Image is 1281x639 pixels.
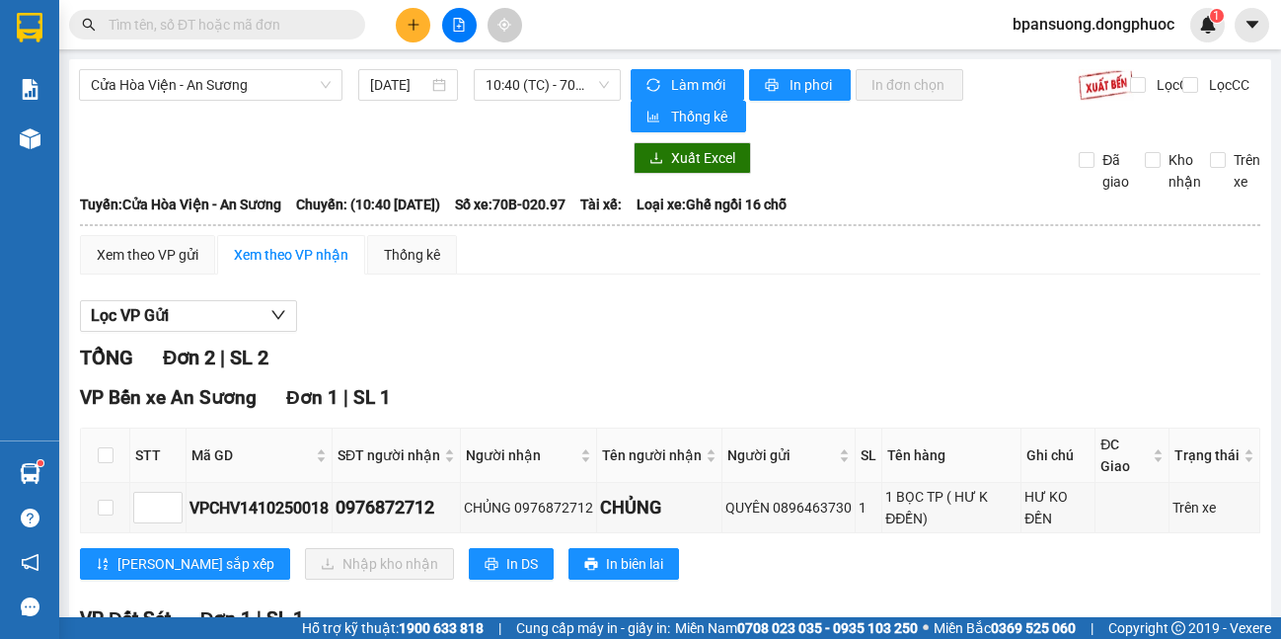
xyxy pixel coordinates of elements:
span: bpansuong.dongphuoc [997,12,1190,37]
span: Tên người nhận [602,444,702,466]
span: VP Bến xe An Sương [80,386,257,409]
span: [PERSON_NAME] sắp xếp [117,553,274,575]
div: Xem theo VP nhận [234,244,348,266]
span: Cung cấp máy in - giấy in: [516,617,670,639]
span: Lọc CC [1201,74,1252,96]
span: Người gửi [727,444,835,466]
img: 9k= [1078,69,1134,101]
button: downloadNhập kho nhận [305,548,454,580]
span: Mã GD [191,444,312,466]
span: Cửa Hòa Viện - An Sương [91,70,331,100]
div: 1 BỌC TP ( HƯ K ĐĐỀN) [885,486,1017,529]
span: Đơn 2 [163,346,215,369]
button: bar-chartThống kê [631,101,746,132]
button: aim [488,8,522,42]
span: Miền Nam [675,617,918,639]
th: SL [856,429,882,483]
strong: 0369 525 060 [991,620,1076,636]
span: printer [584,557,598,573]
span: download [649,151,663,167]
span: Hỗ trợ kỹ thuật: [302,617,484,639]
span: Người nhận [466,444,576,466]
span: Làm mới [671,74,728,96]
span: In DS [506,553,538,575]
span: Kho nhận [1161,149,1209,193]
span: 1 [1213,9,1220,23]
span: Lọc CR [1149,74,1200,96]
span: | [220,346,225,369]
th: STT [130,429,187,483]
span: Miền Bắc [934,617,1076,639]
button: downloadXuất Excel [634,142,751,174]
img: logo-vxr [17,13,42,42]
span: file-add [452,18,466,32]
span: Đã giao [1094,149,1137,193]
span: Xuất Excel [671,147,735,169]
button: file-add [442,8,477,42]
div: Thống kê [384,244,440,266]
span: | [498,617,501,639]
input: 14/10/2025 [370,74,429,96]
span: Đơn 1 [200,607,253,630]
span: Lọc VP Gửi [91,303,169,328]
div: QUYÊN 0896463730 [725,497,852,519]
span: Trạng thái [1174,444,1240,466]
strong: 0708 023 035 - 0935 103 250 [737,620,918,636]
span: SL 1 [266,607,304,630]
button: caret-down [1235,8,1269,42]
span: printer [485,557,498,573]
span: plus [407,18,420,32]
input: Tìm tên, số ĐT hoặc mã đơn [109,14,341,36]
span: aim [497,18,511,32]
span: In biên lai [606,553,663,575]
span: search [82,18,96,32]
span: copyright [1171,621,1185,635]
img: solution-icon [20,79,40,100]
span: question-circle [21,509,39,527]
span: | [343,386,348,409]
div: VPCHV1410250018 [189,496,329,520]
td: VPCHV1410250018 [187,483,333,533]
span: Trên xe [1226,149,1268,193]
span: sort-ascending [96,557,110,573]
span: printer [765,78,782,94]
span: | [1091,617,1093,639]
span: Số xe: 70B-020.97 [455,194,565,215]
span: 10:40 (TC) - 70B-020.97 [486,70,609,100]
div: CHỦNG [600,494,718,521]
img: warehouse-icon [20,128,40,149]
button: printerIn biên lai [568,548,679,580]
span: SL 1 [353,386,391,409]
span: notification [21,553,39,572]
span: Thống kê [671,106,730,127]
button: plus [396,8,430,42]
button: printerIn DS [469,548,554,580]
button: sort-ascending[PERSON_NAME] sắp xếp [80,548,290,580]
button: In đơn chọn [856,69,963,101]
sup: 1 [1210,9,1224,23]
div: CHỦNG 0976872712 [464,497,593,519]
div: HƯ KO ĐỀN [1024,486,1092,529]
span: ⚪️ [923,624,929,632]
td: CHỦNG [597,483,722,533]
th: Ghi chú [1021,429,1095,483]
span: TỔNG [80,346,133,369]
span: Đơn 1 [286,386,339,409]
span: caret-down [1243,16,1261,34]
b: Tuyến: Cửa Hòa Viện - An Sương [80,197,281,212]
td: 0976872712 [333,483,461,533]
sup: 1 [38,460,43,466]
strong: 1900 633 818 [399,620,484,636]
span: ĐC Giao [1100,434,1149,477]
div: 0976872712 [336,494,457,521]
th: Tên hàng [882,429,1021,483]
span: message [21,598,39,616]
span: Tài xế: [580,194,622,215]
span: Chuyến: (10:40 [DATE]) [296,194,440,215]
img: warehouse-icon [20,463,40,484]
span: down [270,307,286,323]
button: syncLàm mới [631,69,744,101]
span: VP Đất Sét [80,607,171,630]
span: Loại xe: Ghế ngồi 16 chỗ [637,194,787,215]
div: 1 [859,497,878,519]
